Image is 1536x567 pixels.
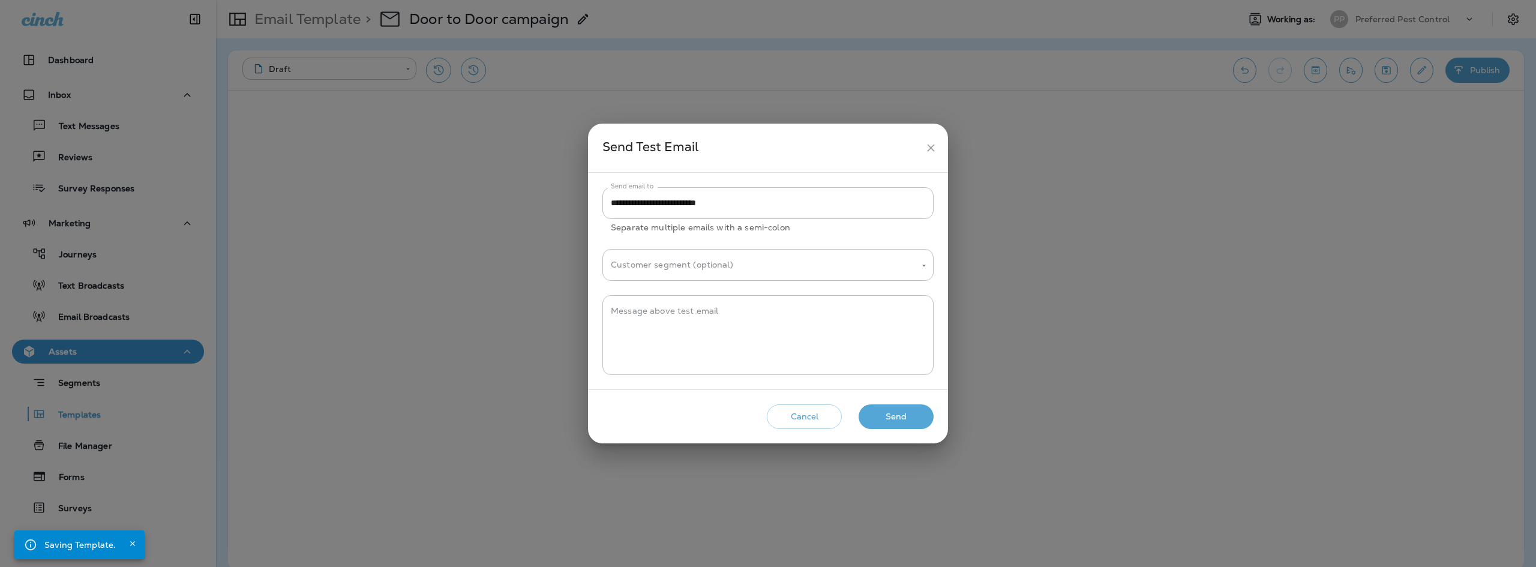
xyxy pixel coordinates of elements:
label: Send email to [611,182,653,191]
div: Send Test Email [602,137,920,159]
button: Close [125,536,140,551]
button: Send [859,404,934,429]
button: close [920,137,942,159]
div: Saving Template. [44,534,116,556]
p: Separate multiple emails with a semi-colon [611,221,925,235]
button: Open [919,260,929,271]
button: Cancel [767,404,842,429]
